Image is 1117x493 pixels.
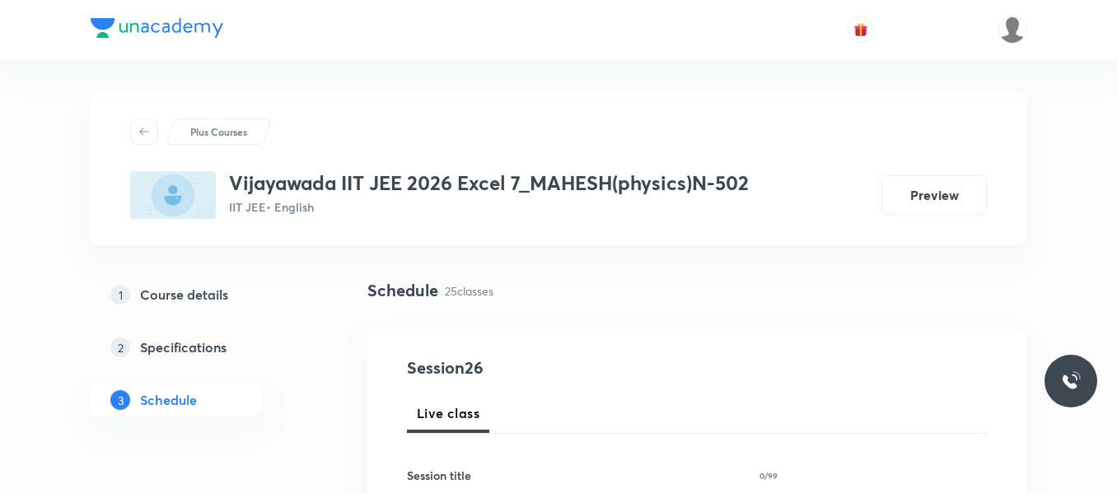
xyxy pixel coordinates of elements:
[110,285,130,305] p: 1
[367,278,438,303] h4: Schedule
[998,16,1026,44] img: Srikanth
[229,198,749,216] p: IIT JEE • English
[407,467,471,484] h6: Session title
[407,356,708,380] h4: Session 26
[130,171,216,219] img: 48C47835-7695-4DE8-AD5F-D12938DC30F1_plus.png
[140,285,228,305] h5: Course details
[190,124,247,139] p: Plus Courses
[91,278,315,311] a: 1Course details
[848,16,874,43] button: avatar
[91,18,223,38] img: Company Logo
[110,337,130,357] p: 2
[1061,371,1081,391] img: ttu
[91,331,315,364] a: 2Specifications
[110,390,130,410] p: 3
[91,18,223,42] a: Company Logo
[759,472,778,480] p: 0/99
[417,403,479,423] span: Live class
[140,390,197,410] h5: Schedule
[140,337,227,357] h5: Specifications
[881,175,987,215] button: Preview
[853,22,868,37] img: avatar
[445,282,493,300] p: 25 classes
[229,171,749,195] h3: Vijayawada IIT JEE 2026 Excel 7_MAHESH(physics)N-502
